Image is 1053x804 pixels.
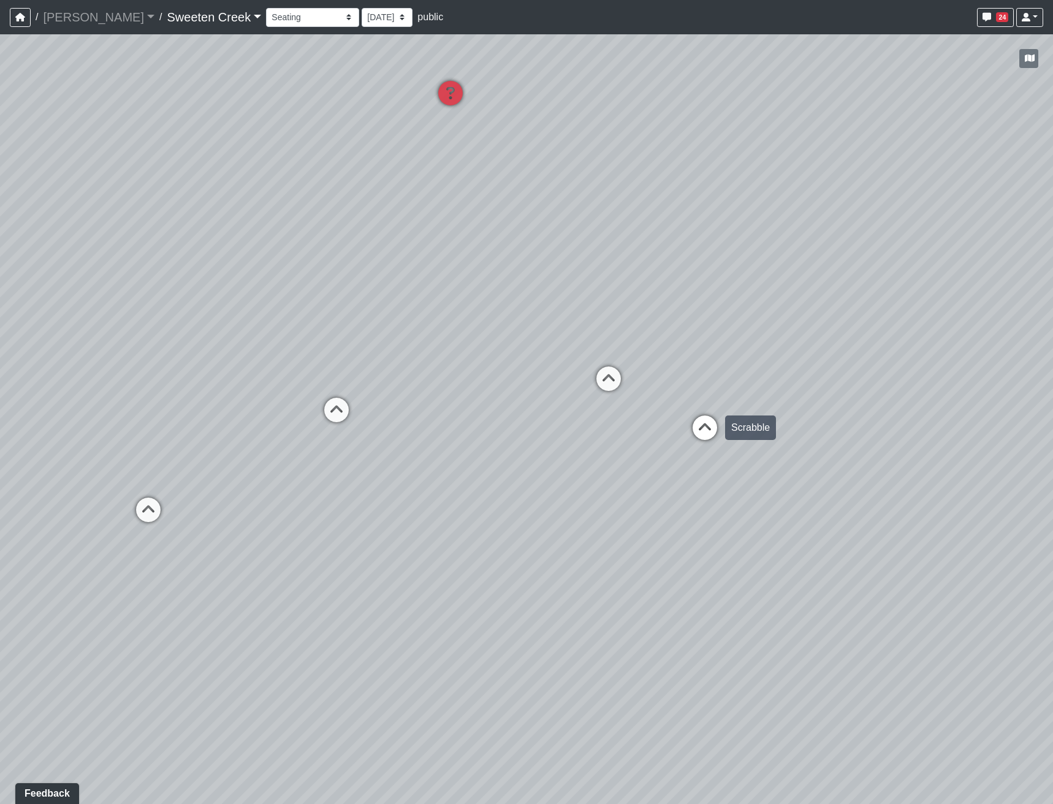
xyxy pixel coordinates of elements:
span: / [31,5,43,29]
iframe: Ybug feedback widget [9,779,82,804]
span: 24 [996,12,1008,22]
div: Scrabble [725,415,776,440]
span: / [154,5,167,29]
button: 24 [977,8,1014,27]
a: [PERSON_NAME] [43,5,154,29]
a: Sweeten Creek [167,5,261,29]
span: public [417,12,443,22]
